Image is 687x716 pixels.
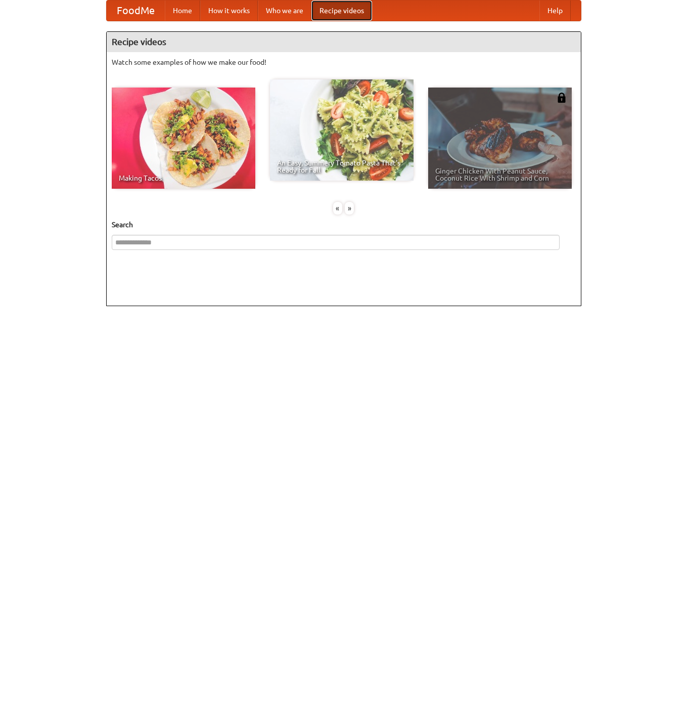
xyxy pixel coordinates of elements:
div: « [333,202,342,215]
p: Watch some examples of how we make our food! [112,57,576,67]
a: An Easy, Summery Tomato Pasta That's Ready for Fall [270,79,414,181]
h5: Search [112,220,576,230]
h4: Recipe videos [107,32,581,52]
a: Recipe videos [311,1,372,21]
span: Making Tacos [119,175,248,182]
a: FoodMe [107,1,165,21]
div: » [345,202,354,215]
img: 483408.png [557,93,567,103]
a: Making Tacos [112,88,255,189]
span: An Easy, Summery Tomato Pasta That's Ready for Fall [277,159,406,174]
a: How it works [200,1,258,21]
a: Help [539,1,571,21]
a: Who we are [258,1,311,21]
a: Home [165,1,200,21]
